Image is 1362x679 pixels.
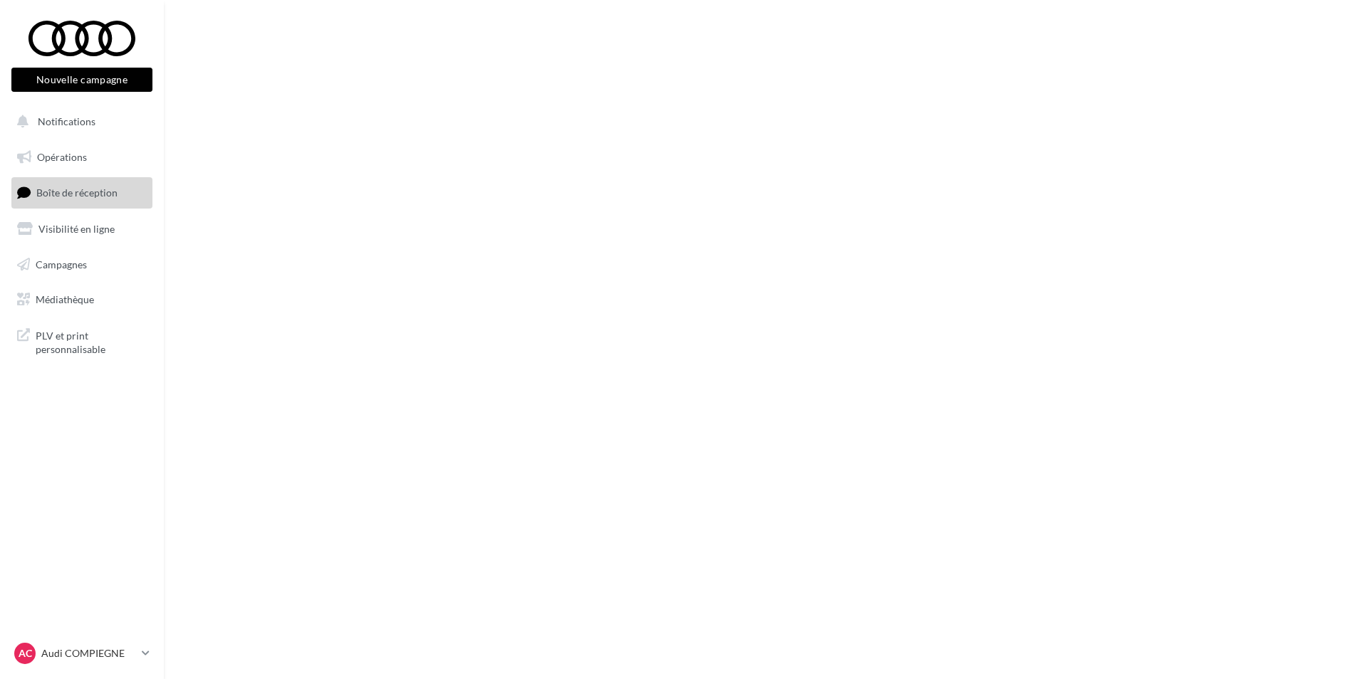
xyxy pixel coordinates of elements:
[36,326,147,357] span: PLV et print personnalisable
[36,258,87,270] span: Campagnes
[9,177,155,208] a: Boîte de réception
[9,250,155,280] a: Campagnes
[9,107,150,137] button: Notifications
[9,285,155,315] a: Médiathèque
[11,68,152,92] button: Nouvelle campagne
[9,214,155,244] a: Visibilité en ligne
[41,646,136,660] p: Audi COMPIEGNE
[36,186,118,199] span: Boîte de réception
[9,320,155,362] a: PLV et print personnalisable
[38,115,95,127] span: Notifications
[36,293,94,305] span: Médiathèque
[9,142,155,172] a: Opérations
[38,223,115,235] span: Visibilité en ligne
[37,151,87,163] span: Opérations
[11,640,152,667] a: AC Audi COMPIEGNE
[19,646,32,660] span: AC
